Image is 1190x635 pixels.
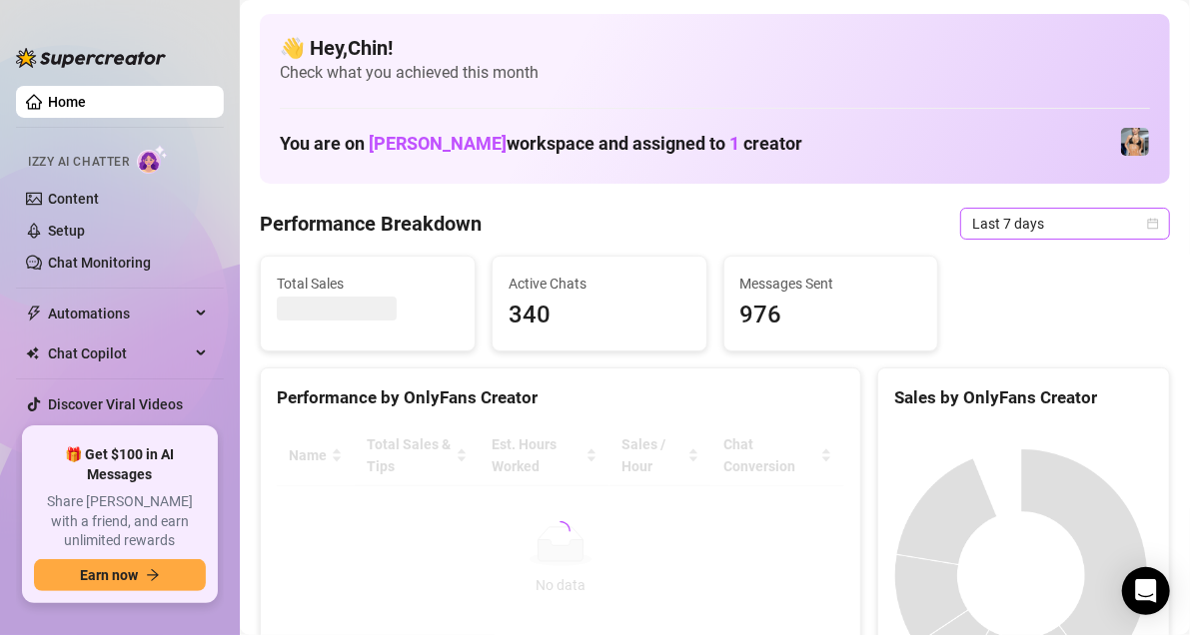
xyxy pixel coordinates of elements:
[48,223,85,239] a: Setup
[48,191,99,207] a: Content
[1121,128,1149,156] img: Veronica
[972,209,1158,239] span: Last 7 days
[260,210,482,238] h4: Performance Breakdown
[34,559,206,591] button: Earn nowarrow-right
[48,298,190,329] span: Automations
[280,62,1150,84] span: Check what you achieved this month
[1122,567,1170,615] div: Open Intercom Messenger
[137,145,168,174] img: AI Chatter
[547,518,574,545] span: loading
[1147,218,1159,230] span: calendar
[280,133,802,155] h1: You are on workspace and assigned to creator
[26,346,39,360] img: Chat Copilot
[277,273,459,295] span: Total Sales
[369,133,507,154] span: [PERSON_NAME]
[26,306,42,321] span: thunderbolt
[28,153,129,172] span: Izzy AI Chatter
[509,297,690,334] span: 340
[740,297,922,334] span: 976
[34,492,206,551] span: Share [PERSON_NAME] with a friend, and earn unlimited rewards
[48,396,183,412] a: Discover Viral Videos
[894,384,1153,411] div: Sales by OnlyFans Creator
[80,567,138,583] span: Earn now
[48,255,151,271] a: Chat Monitoring
[146,568,160,582] span: arrow-right
[509,273,690,295] span: Active Chats
[16,48,166,68] img: logo-BBDzfeDw.svg
[740,273,922,295] span: Messages Sent
[280,34,1150,62] h4: 👋 Hey, Chin !
[729,133,739,154] span: 1
[48,337,190,369] span: Chat Copilot
[34,445,206,484] span: 🎁 Get $100 in AI Messages
[277,384,844,411] div: Performance by OnlyFans Creator
[48,94,86,110] a: Home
